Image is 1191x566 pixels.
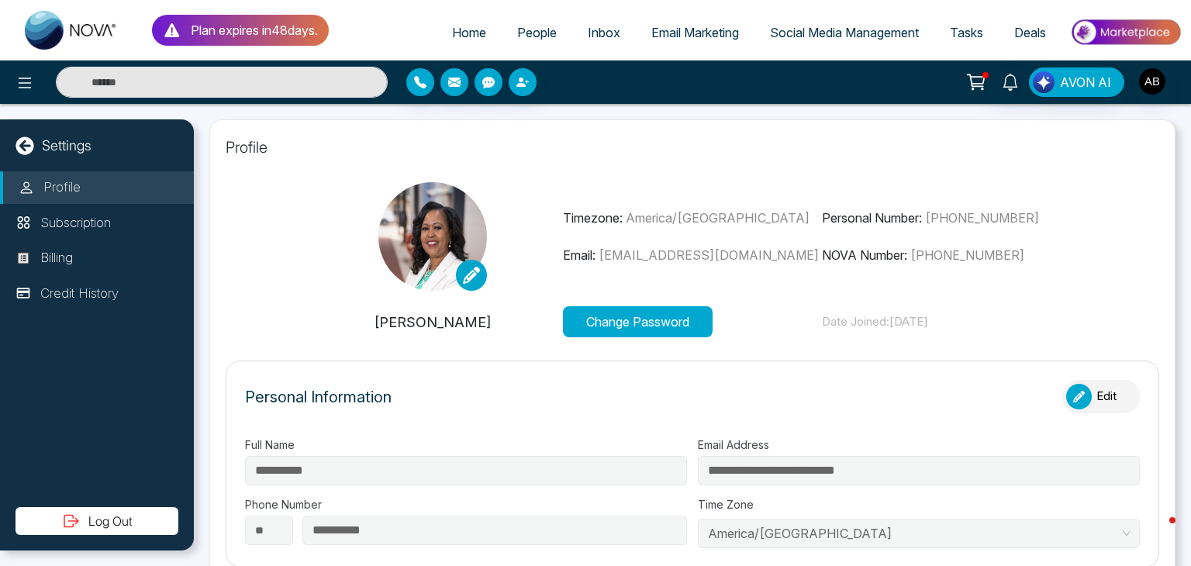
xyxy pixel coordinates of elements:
[43,178,81,198] p: Profile
[1062,380,1140,413] button: Edit
[770,25,919,40] span: Social Media Management
[1060,73,1111,91] span: AVON AI
[822,246,1082,264] p: NOVA Number:
[925,210,1039,226] span: [PHONE_NUMBER]
[40,248,73,268] p: Billing
[651,25,739,40] span: Email Marketing
[1069,15,1182,50] img: Market-place.gif
[934,18,999,47] a: Tasks
[245,496,687,513] label: Phone Number
[910,247,1024,263] span: [PHONE_NUMBER]
[563,209,823,227] p: Timezone:
[572,18,636,47] a: Inbox
[40,213,111,233] p: Subscription
[563,246,823,264] p: Email:
[191,21,318,40] p: Plan expires in 48 day s .
[822,209,1082,227] p: Personal Number:
[226,136,1159,159] p: Profile
[708,522,1130,545] span: America/Toronto
[636,18,754,47] a: Email Marketing
[40,284,119,304] p: Credit History
[452,25,486,40] span: Home
[25,11,118,50] img: Nova CRM Logo
[1033,71,1055,93] img: Lead Flow
[950,25,983,40] span: Tasks
[1014,25,1046,40] span: Deals
[563,306,713,337] button: Change Password
[16,507,178,535] button: Log Out
[517,25,557,40] span: People
[588,25,620,40] span: Inbox
[378,182,487,291] img: ANITA-PIC-realtor-2023-arms-crossed-in-white-%26-green.jpeg
[754,18,934,47] a: Social Media Management
[245,437,687,453] label: Full Name
[698,437,1140,453] label: Email Address
[626,210,810,226] span: America/[GEOGRAPHIC_DATA]
[437,18,502,47] a: Home
[599,247,819,263] span: [EMAIL_ADDRESS][DOMAIN_NAME]
[698,496,1140,513] label: Time Zone
[42,135,91,156] p: Settings
[1139,68,1165,95] img: User Avatar
[822,313,1082,331] p: Date Joined: [DATE]
[999,18,1062,47] a: Deals
[303,312,563,333] p: [PERSON_NAME]
[245,385,392,409] p: Personal Information
[1138,513,1175,550] iframe: Intercom live chat
[1029,67,1124,97] button: AVON AI
[502,18,572,47] a: People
